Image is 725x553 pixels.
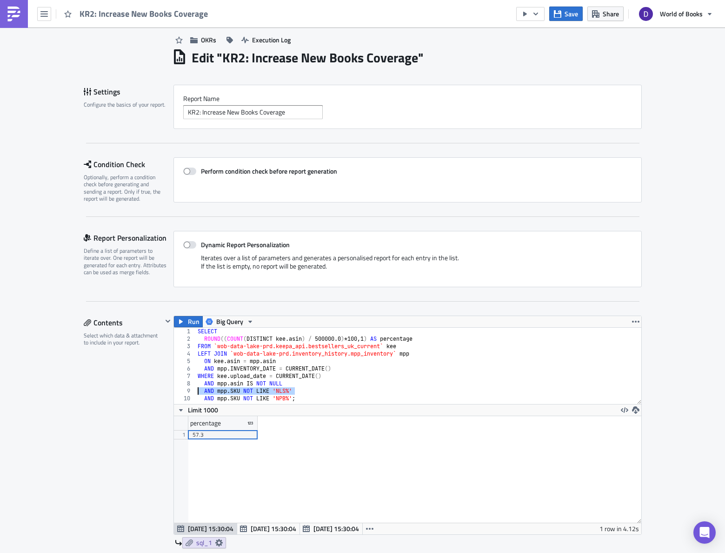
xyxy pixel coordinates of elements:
[216,316,243,327] span: Big Query
[660,9,703,19] span: World of Books
[84,231,173,245] div: Report Personalization
[237,33,295,47] button: Execution Log
[80,8,209,19] span: KR2: Increase New Books Coverage
[84,316,162,330] div: Contents
[192,49,424,66] h1: Edit " KR2: Increase New Books Coverage "
[188,524,233,533] span: [DATE] 15:30:04
[196,539,212,547] span: sql_1
[7,7,21,21] img: PushMetrics
[84,174,167,202] div: Optionally, perform a condition check before generating and sending a report. Only if true, the r...
[174,387,196,395] div: 9
[201,166,337,176] strong: Perform condition check before report generation
[603,9,619,19] span: Share
[174,328,196,335] div: 1
[549,7,583,21] button: Save
[84,85,173,99] div: Settings
[182,537,226,548] a: sql_1
[174,343,196,350] div: 3
[237,523,300,534] button: [DATE] 15:30:04
[587,7,624,21] button: Share
[186,33,221,47] button: OKRs
[84,332,162,346] div: Select which data & attachment to include in your report.
[599,523,639,534] div: 1 row in 4.12s
[174,316,203,327] button: Run
[174,365,196,372] div: 6
[202,316,257,327] button: Big Query
[299,523,363,534] button: [DATE] 15:30:04
[638,6,654,22] img: Avatar
[201,35,216,45] span: OKRs
[174,380,196,387] div: 8
[251,524,296,533] span: [DATE] 15:30:04
[183,94,632,103] label: Report Nam﻿e
[188,316,200,327] span: Run
[693,521,716,544] div: Open Intercom Messenger
[565,9,578,19] span: Save
[84,157,173,171] div: Condition Check
[201,240,290,250] strong: Dynamic Report Personalization
[174,523,237,534] button: [DATE] 15:30:04
[190,416,221,430] div: percentage
[174,350,196,357] div: 4
[183,254,632,277] div: Iterates over a list of parameters and generates a personalised report for each entry in the list...
[84,101,167,108] div: Configure the basics of your report.
[174,372,196,380] div: 7
[174,405,221,416] button: Limit 1000
[174,335,196,343] div: 2
[174,357,196,365] div: 5
[252,35,291,45] span: Execution Log
[188,405,218,415] span: Limit 1000
[162,316,173,327] button: Hide content
[84,247,167,276] div: Define a list of parameters to iterate over. One report will be generated for each entry. Attribu...
[193,430,253,439] div: 57.3
[633,4,718,24] button: World of Books
[174,395,196,402] div: 10
[313,524,359,533] span: [DATE] 15:30:04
